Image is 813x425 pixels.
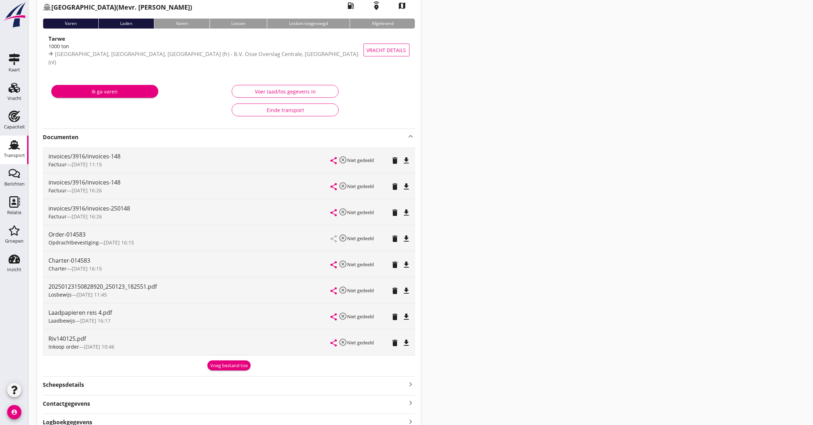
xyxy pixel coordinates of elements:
[348,339,374,346] small: Niet gedeeld
[48,204,331,213] div: invoices/3916/invoices-250148
[48,265,331,272] div: —
[48,317,331,324] div: —
[391,339,400,347] i: delete
[348,261,374,268] small: Niet gedeeld
[402,287,411,295] i: file_download
[77,291,107,298] span: [DATE] 11:45
[48,187,331,194] div: —
[43,19,98,29] div: Varen
[4,153,25,158] div: Transport
[232,85,339,98] button: Voer laad/los gegevens in
[48,343,79,350] span: Inkoop order
[391,182,400,191] i: delete
[238,106,333,114] div: Einde transport
[43,34,415,66] a: Tarwe1000 ton[GEOGRAPHIC_DATA], [GEOGRAPHIC_DATA], [GEOGRAPHIC_DATA] (fr) - B.V. Osse Overslag Ce...
[207,360,251,370] button: Voeg bestand toe
[339,208,348,216] i: highlight_off
[339,286,348,294] i: highlight_off
[402,313,411,321] i: file_download
[348,157,374,163] small: Niet gedeeld
[367,46,406,54] span: Vracht details
[48,317,75,324] span: Laadbewijs
[364,44,410,56] button: Vracht details
[330,339,338,347] i: share
[154,19,210,29] div: Varen
[48,291,331,298] div: —
[72,161,102,168] span: [DATE] 11:15
[1,2,27,28] img: logo-small.a267ee39.svg
[210,19,267,29] div: Lossen
[402,208,411,217] i: file_download
[348,183,374,189] small: Niet gedeeld
[48,282,331,291] div: 20250123150828920_250123_182551.pdf
[210,362,248,369] div: Voeg bestand toe
[402,156,411,165] i: file_download
[48,230,331,239] div: Order-014583
[7,210,21,215] div: Relatie
[48,161,331,168] div: —
[48,178,331,187] div: invoices/3916/invoices-148
[43,133,407,141] strong: Documenten
[267,19,350,29] div: Losbon toegevoegd
[98,19,154,29] div: Laden
[51,85,158,98] button: Ik ga varen
[402,260,411,269] i: file_download
[339,182,348,190] i: highlight_off
[48,213,67,220] span: Factuur
[330,208,338,217] i: share
[48,256,331,265] div: Charter-014583
[4,125,25,129] div: Capaciteit
[391,313,400,321] i: delete
[391,234,400,243] i: delete
[51,3,116,11] strong: [GEOGRAPHIC_DATA]
[104,239,134,246] span: [DATE] 16:15
[48,161,67,168] span: Factuur
[339,156,348,164] i: highlight_off
[348,287,374,294] small: Niet gedeeld
[48,265,67,272] span: Charter
[84,343,114,350] span: [DATE] 10:46
[330,287,338,295] i: share
[350,19,415,29] div: Afgeleverd
[7,96,21,101] div: Vracht
[48,291,72,298] span: Losbewijs
[48,239,99,246] span: Opdrachtbevestiging
[48,308,331,317] div: Laadpapieren reis 4.pdf
[402,339,411,347] i: file_download
[407,132,415,141] i: keyboard_arrow_up
[48,343,331,350] div: —
[48,213,331,220] div: —
[330,156,338,165] i: share
[391,287,400,295] i: delete
[48,187,67,194] span: Factuur
[391,156,400,165] i: delete
[48,35,65,42] strong: Tarwe
[348,313,374,320] small: Niet gedeeld
[4,182,25,186] div: Berichten
[339,234,348,242] i: highlight_off
[5,239,24,243] div: Groepen
[72,187,102,194] span: [DATE] 16:26
[330,182,338,191] i: share
[48,152,331,161] div: invoices/3916/invoices-148
[48,42,364,50] div: 1000 ton
[48,334,331,343] div: Riv140125.pdf
[238,88,333,95] div: Voer laad/los gegevens in
[339,338,348,346] i: highlight_off
[232,103,339,116] button: Einde transport
[72,213,102,220] span: [DATE] 16:26
[330,260,338,269] i: share
[391,208,400,217] i: delete
[402,234,411,243] i: file_download
[407,398,415,408] i: keyboard_arrow_right
[43,2,192,12] h2: (Mevr. [PERSON_NAME])
[339,260,348,268] i: highlight_off
[402,182,411,191] i: file_download
[348,235,374,242] small: Niet gedeeld
[43,400,90,408] strong: Contactgegevens
[391,260,400,269] i: delete
[348,209,374,216] small: Niet gedeeld
[7,405,21,419] i: account_circle
[48,239,331,246] div: —
[407,379,415,389] i: keyboard_arrow_right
